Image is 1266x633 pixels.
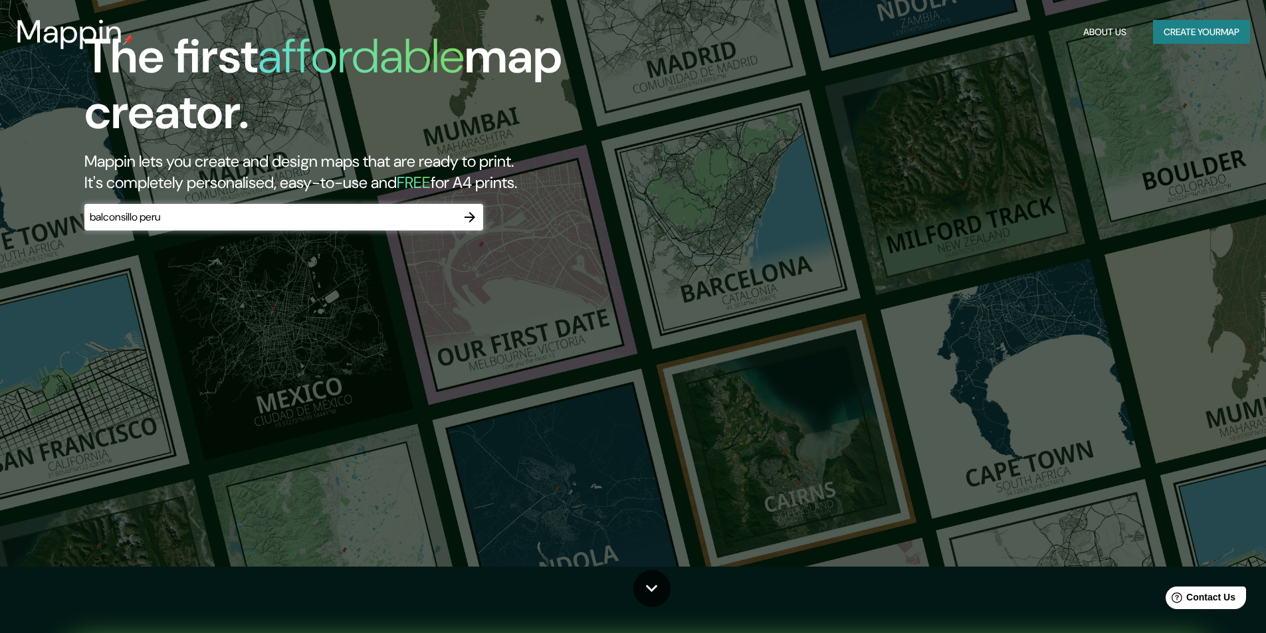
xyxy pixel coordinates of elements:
[123,35,134,45] img: mappin-pin
[16,13,123,50] h3: Mappin
[1078,20,1132,45] button: About Us
[84,29,718,151] h1: The first map creator.
[1153,20,1250,45] button: Create yourmap
[84,151,718,193] h2: Mappin lets you create and design maps that are ready to print. It's completely personalised, eas...
[1148,581,1251,618] iframe: Help widget launcher
[397,172,431,193] h5: FREE
[84,209,457,225] input: Choose your favourite place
